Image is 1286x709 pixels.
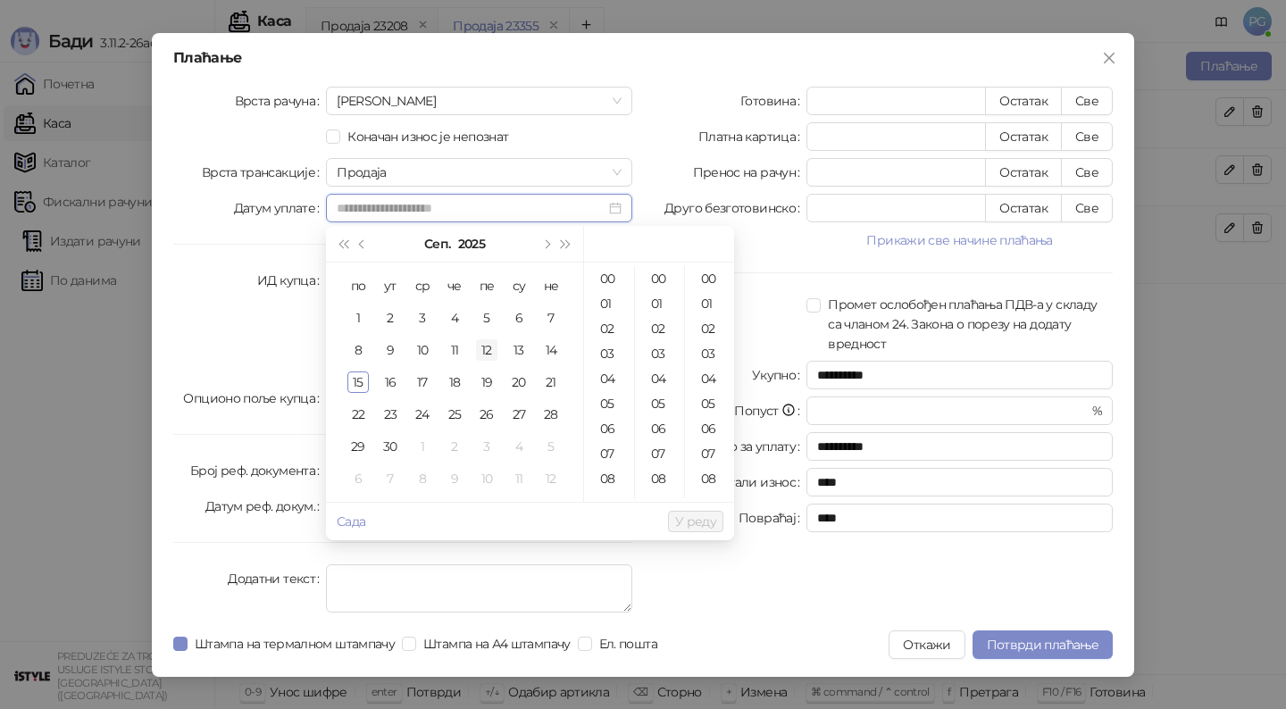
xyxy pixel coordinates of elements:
[342,302,374,334] td: 2025-09-01
[535,270,567,302] th: не
[535,366,567,398] td: 2025-09-21
[693,432,806,461] label: Укупно за уплату
[444,468,465,489] div: 9
[588,441,630,466] div: 07
[508,307,530,329] div: 6
[503,334,535,366] td: 2025-09-13
[985,87,1062,115] button: Остатак
[752,361,807,389] label: Укупно
[639,266,681,291] div: 00
[540,307,562,329] div: 7
[689,341,731,366] div: 03
[503,398,535,430] td: 2025-09-27
[347,307,369,329] div: 1
[689,441,731,466] div: 07
[444,404,465,425] div: 25
[985,158,1062,187] button: Остатак
[380,339,401,361] div: 9
[540,468,562,489] div: 12
[639,391,681,416] div: 05
[689,366,731,391] div: 04
[380,371,401,393] div: 16
[340,127,515,146] span: Коначан износ је непознат
[444,436,465,457] div: 2
[476,404,497,425] div: 26
[412,339,433,361] div: 10
[347,371,369,393] div: 15
[476,436,497,457] div: 3
[188,634,402,654] span: Штампа на термалном штампачу
[342,270,374,302] th: по
[471,334,503,366] td: 2025-09-12
[588,291,630,316] div: 01
[228,564,326,593] label: Додатни текст
[412,371,433,393] div: 17
[257,266,326,295] label: ИД купца
[476,468,497,489] div: 10
[374,366,406,398] td: 2025-09-16
[444,371,465,393] div: 18
[588,316,630,341] div: 02
[183,384,326,413] label: Опционо поље купца
[739,504,806,532] label: Повраћај
[380,404,401,425] div: 23
[689,266,731,291] div: 00
[406,463,438,495] td: 2025-10-08
[424,226,450,262] button: Изабери месец
[412,468,433,489] div: 8
[374,463,406,495] td: 2025-10-07
[438,334,471,366] td: 2025-09-11
[342,430,374,463] td: 2025-09-29
[1095,51,1123,65] span: Close
[508,404,530,425] div: 27
[556,226,576,262] button: Следећа година (Control + right)
[740,87,806,115] label: Готовина
[639,366,681,391] div: 04
[406,430,438,463] td: 2025-10-01
[588,266,630,291] div: 00
[202,158,327,187] label: Врста трансакције
[471,302,503,334] td: 2025-09-05
[889,630,964,659] button: Откажи
[639,441,681,466] div: 07
[347,436,369,457] div: 29
[476,339,497,361] div: 12
[1061,122,1113,151] button: Све
[471,430,503,463] td: 2025-10-03
[438,430,471,463] td: 2025-10-02
[987,637,1098,653] span: Потврди плаћање
[689,316,731,341] div: 02
[374,430,406,463] td: 2025-09-30
[1061,194,1113,222] button: Све
[406,398,438,430] td: 2025-09-24
[471,366,503,398] td: 2025-09-19
[985,194,1062,222] button: Остатак
[689,466,731,491] div: 08
[588,466,630,491] div: 08
[406,270,438,302] th: ср
[639,291,681,316] div: 01
[476,371,497,393] div: 19
[535,430,567,463] td: 2025-10-05
[689,291,731,316] div: 01
[693,158,807,187] label: Пренос на рачун
[503,366,535,398] td: 2025-09-20
[806,229,1113,251] button: Прикажи све начине плаћања
[438,270,471,302] th: че
[438,302,471,334] td: 2025-09-04
[503,430,535,463] td: 2025-10-04
[337,159,622,186] span: Продаја
[342,366,374,398] td: 2025-09-15
[639,341,681,366] div: 03
[689,491,731,516] div: 09
[540,371,562,393] div: 21
[973,630,1113,659] button: Потврди плаћање
[471,463,503,495] td: 2025-10-10
[508,436,530,457] div: 4
[438,366,471,398] td: 2025-09-18
[374,302,406,334] td: 2025-09-02
[342,334,374,366] td: 2025-09-08
[476,307,497,329] div: 5
[535,302,567,334] td: 2025-09-07
[380,468,401,489] div: 7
